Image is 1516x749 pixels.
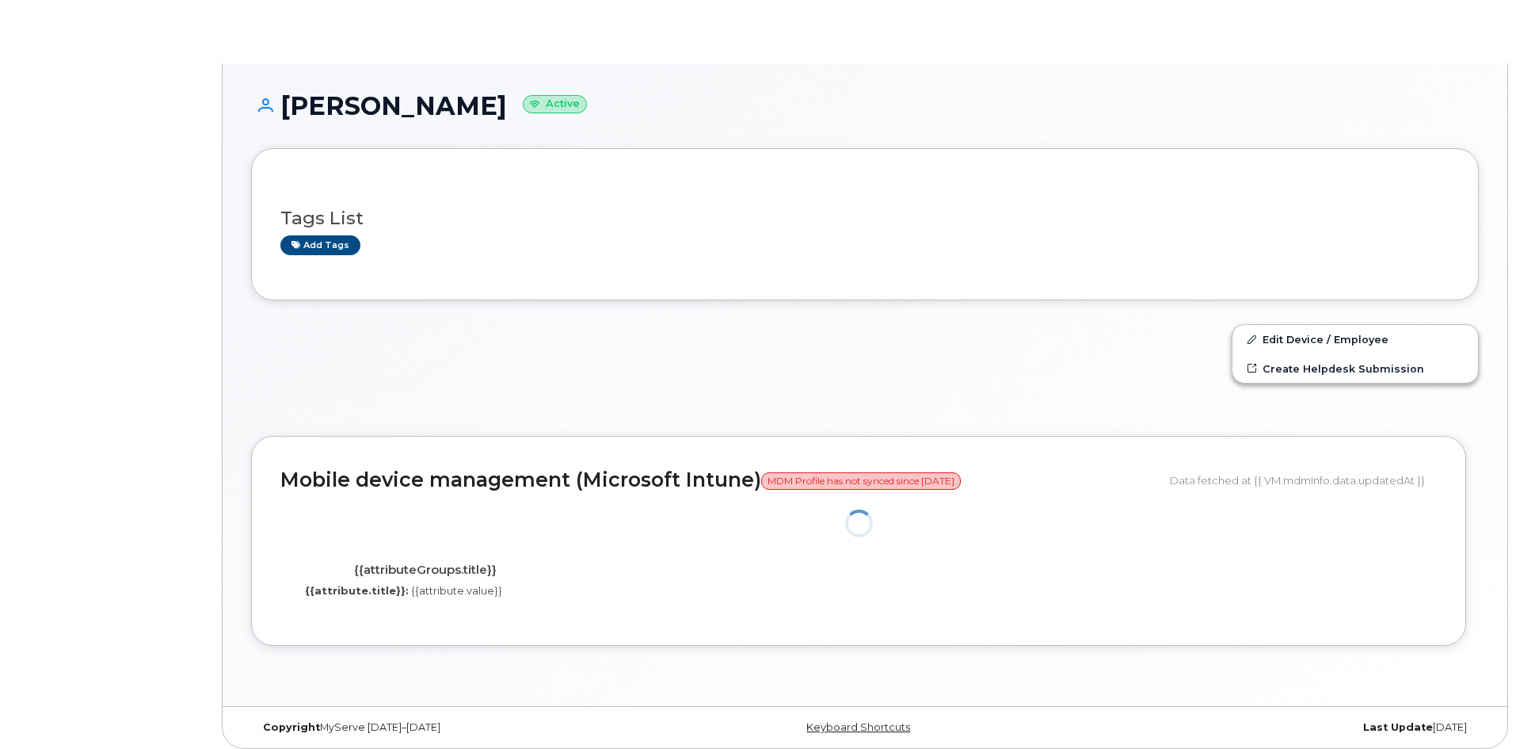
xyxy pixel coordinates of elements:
strong: Copyright [263,721,320,733]
a: Add tags [280,235,360,255]
label: {{attribute.title}}: [305,583,409,598]
h1: [PERSON_NAME] [251,92,1479,120]
a: Edit Device / Employee [1232,325,1478,353]
h3: Tags List [280,208,1449,228]
div: Data fetched at {{ VM.mdmInfo.data.updatedAt }} [1170,465,1437,495]
h4: {{attributeGroups.title}} [292,564,558,577]
strong: Last Update [1363,721,1433,733]
span: MDM Profile has not synced since [DATE] [761,472,961,490]
h2: Mobile device management (Microsoft Intune) [280,469,1158,491]
span: {{attribute.value}} [411,584,502,597]
div: MyServe [DATE]–[DATE] [251,721,661,734]
a: Keyboard Shortcuts [806,721,910,733]
a: Create Helpdesk Submission [1232,354,1478,383]
small: Active [523,95,587,113]
div: [DATE] [1069,721,1479,734]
